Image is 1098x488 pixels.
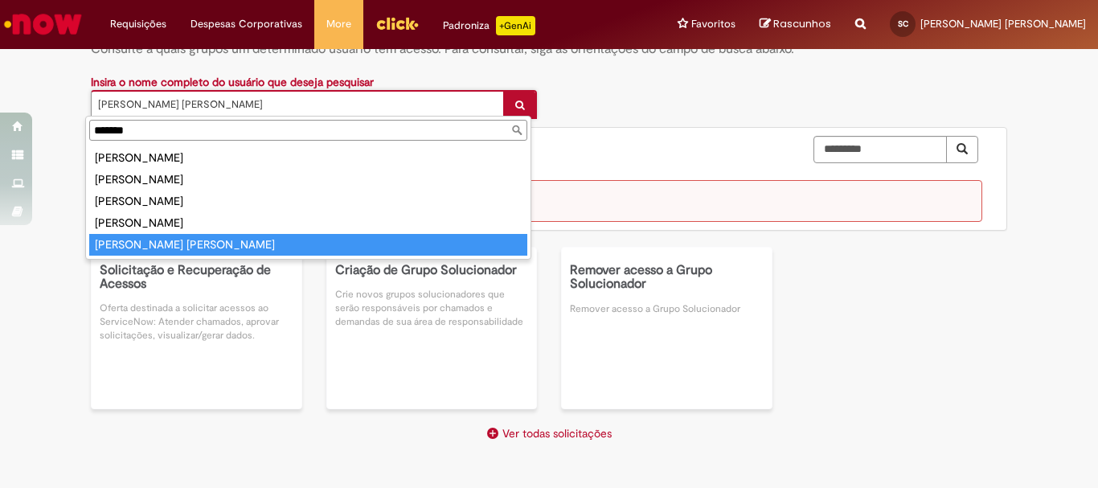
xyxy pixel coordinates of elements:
div: [PERSON_NAME] [89,212,527,234]
div: [PERSON_NAME] [89,191,527,212]
div: [PERSON_NAME] [89,147,527,169]
ul: user [86,144,531,259]
div: [PERSON_NAME] [PERSON_NAME] [89,234,527,256]
div: [PERSON_NAME] [89,169,527,191]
